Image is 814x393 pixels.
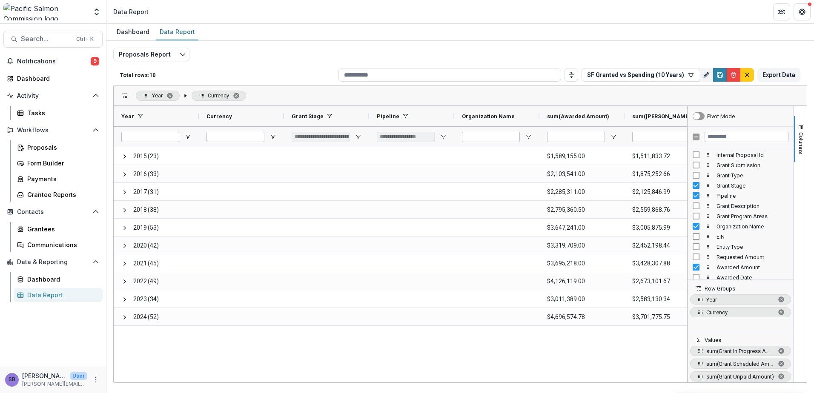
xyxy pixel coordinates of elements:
button: Open entity switcher [91,3,103,20]
a: Dashboard [14,272,103,286]
img: Pacific Salmon Commission logo [3,3,87,20]
span: Organization Name [717,223,788,230]
span: $4,696,574.78 [547,308,617,326]
button: Open Filter Menu [610,134,617,140]
span: $2,795,360.50 [547,201,617,219]
span: $2,103,541.00 [547,165,617,183]
span: $2,125,846.99 [632,183,702,201]
span: Currency [706,309,774,316]
span: sum of Grant Unpaid Amount. Press ENTER to change the aggregation type. Press DELETE to remove [690,371,791,382]
a: Proposals [14,140,103,154]
span: Organization Name [462,113,515,120]
span: 9 [91,57,99,65]
div: Communications [27,240,96,249]
input: sum(Grant Paid Amount) Filter Input [632,132,690,142]
span: sum of Grant In Progress Amount. Press ENTER to change the aggregation type. Press DELETE to remove [690,346,791,356]
div: Row Groups [136,91,246,101]
div: Tasks [27,108,96,117]
span: 2017 [133,183,147,201]
div: Ctrl + K [75,34,95,44]
input: Organization Name Filter Input [462,132,520,142]
div: Pipeline Column [688,191,794,201]
span: $3,695,218.00 [547,255,617,272]
a: Data Report [14,288,103,302]
div: Grant Submission Column [688,160,794,170]
div: Form Builder [27,159,96,168]
p: User [70,372,87,380]
span: Grant Submission [717,162,788,168]
div: Grant Description Column [688,201,794,211]
span: $3,701,775.75 [632,308,702,326]
a: Tasks [14,106,103,120]
button: Notifications9 [3,54,103,68]
span: $3,005,875.99 [632,219,702,236]
span: (34) [148,290,159,308]
div: Grant Program Areas Column [688,211,794,221]
span: Currency. Press ENTER to sort. Press DELETE to remove [192,91,246,101]
span: Year [706,296,774,303]
a: Grantees [14,222,103,236]
div: Values [688,343,794,382]
span: Internal Proposal Id [717,152,788,158]
button: SF Granted vs Spending (10 Years) [582,68,700,82]
div: Grantees [27,225,96,234]
span: (31) [148,183,159,201]
span: Awarded Date [717,274,788,281]
button: More [91,375,101,385]
span: (33) [148,165,159,183]
div: Data Report [156,26,198,38]
div: Organization Name Column [688,221,794,231]
a: Communications [14,238,103,252]
span: Grant Program Areas [717,213,788,219]
button: Open Filter Menu [269,134,276,140]
span: 2019 [133,219,147,236]
span: Row Groups [705,285,735,292]
div: Dashboard [27,275,96,284]
span: sum(Grant Unpaid Amount) [706,373,774,380]
div: Awarded Amount Column [688,262,794,272]
span: (45) [148,255,159,272]
p: [PERSON_NAME][EMAIL_ADDRESS][DOMAIN_NAME] [22,380,87,388]
span: sum(Grant Scheduled Amount) [706,361,774,367]
span: Currency [206,113,232,120]
div: Pivot Mode [707,113,735,120]
div: EIN Column [688,231,794,242]
span: Year. Press ENTER to sort. Press DELETE to remove [136,91,180,101]
button: Open Filter Menu [184,134,191,140]
a: Dashboard [3,71,103,85]
span: sum of Grant Scheduled Amount. Press ENTER to change the aggregation type. Press DELETE to remove [690,359,791,369]
span: Workflows [17,127,89,134]
span: 2020 [133,237,147,254]
span: 2016 [133,165,147,183]
div: Requested Amount Column [688,252,794,262]
div: Row Groups [688,292,794,331]
span: Data & Reporting [17,259,89,266]
span: Grant Type [717,172,788,179]
span: Activity [17,92,89,100]
span: (42) [148,237,159,254]
div: Sascha Bendt [9,377,15,382]
span: 2022 [133,273,147,290]
span: $2,673,101.67 [632,273,702,290]
a: Payments [14,172,103,186]
input: Year Filter Input [121,132,179,142]
span: (49) [148,273,159,290]
input: Filter Columns Input [705,132,788,142]
div: Dashboard [113,26,153,38]
span: Grant Stage [292,113,324,120]
span: $3,647,241.00 [547,219,617,236]
span: Pipeline [377,113,399,120]
div: Data Report [113,7,149,16]
input: Currency Filter Input [206,132,264,142]
button: Open Contacts [3,205,103,219]
span: Pipeline [717,193,788,199]
span: $3,011,389.00 [547,290,617,308]
span: $2,583,130.34 [632,290,702,308]
span: (38) [148,201,159,219]
a: Dashboard [113,24,153,40]
div: Dashboard [17,74,96,83]
span: Columns [798,132,804,154]
button: Proposals Report [113,48,176,61]
span: $3,428,307.88 [632,255,702,272]
span: $3,319,709.00 [547,237,617,254]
